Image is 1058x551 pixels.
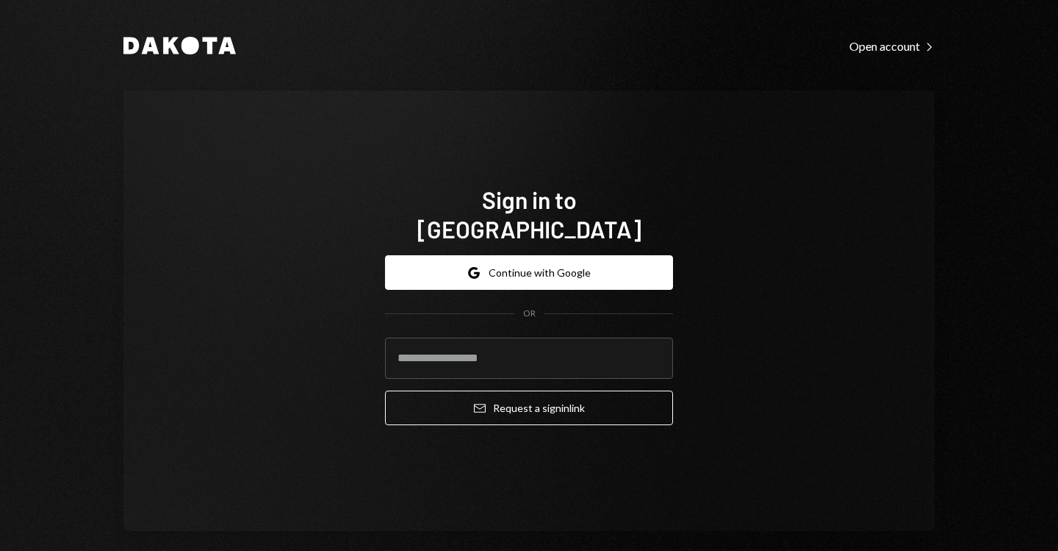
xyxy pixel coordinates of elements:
div: Open account [849,39,935,54]
h1: Sign in to [GEOGRAPHIC_DATA] [385,185,673,243]
a: Open account [849,38,935,54]
div: OR [523,308,536,320]
button: Continue with Google [385,255,673,290]
button: Request a signinlink [385,391,673,425]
